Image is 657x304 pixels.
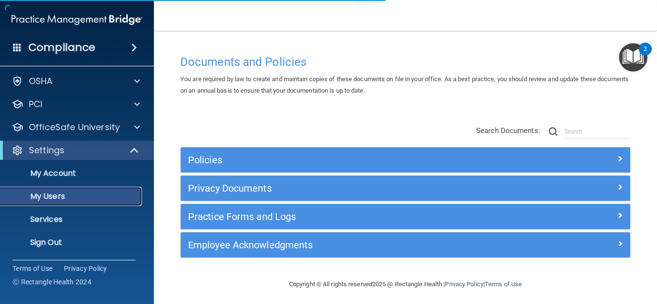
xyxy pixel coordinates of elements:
[188,209,623,224] a: Practice Forms and Logs
[12,10,142,29] img: PMB logo
[12,75,140,87] a: OSHA
[12,145,139,156] a: Settings
[619,43,647,72] button: Open Resource Center, 2 new notifications
[6,169,138,178] p: My Account
[13,264,52,273] a: Terms of Use
[644,49,647,61] div: 2
[188,183,511,194] h5: Privacy Documents
[485,280,522,288] a: Terms of Use
[445,280,483,288] a: Privacy Policy
[6,192,138,201] p: My Users
[188,237,623,253] a: Employee Acknowledgments
[491,236,645,274] iframe: Drift Widget Chat Controller
[188,152,623,168] a: Policies
[29,75,53,87] p: OSHA
[29,98,42,110] p: PCI
[12,122,140,133] a: OfficeSafe University
[188,211,511,222] h5: Practice Forms and Logs
[565,124,631,139] input: Search
[28,41,95,54] h4: Compliance
[230,269,581,300] div: Copyright © All rights reserved 2025 @ Rectangle Health | |
[188,240,511,250] h5: Employee Acknowledgments
[29,122,120,133] p: OfficeSafe University
[188,181,623,196] a: Privacy Documents
[476,126,540,135] span: Search Documents:
[64,264,107,273] a: Privacy Policy
[180,75,629,94] span: You are required by law to create and maintain copies of these documents on file in your office. ...
[6,238,138,247] p: Sign Out
[549,127,557,136] img: ic-search.3b580494.png
[12,98,140,110] a: PCI
[6,215,138,224] p: Services
[188,155,511,165] h5: Policies
[13,277,91,287] span: Ⓒ Rectangle Health 2024
[29,145,64,156] p: Settings
[180,56,631,68] h4: Documents and Policies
